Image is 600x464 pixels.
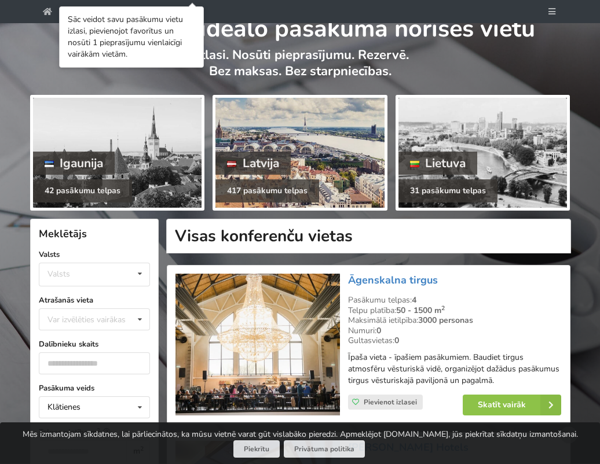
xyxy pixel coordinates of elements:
[175,274,340,415] img: Neierastas vietas | Rīga | Āgenskalna tirgus
[398,152,478,175] div: Lietuva
[376,325,381,336] strong: 0
[39,294,151,306] label: Atrašanās vieta
[284,440,365,458] a: Privātuma politika
[33,152,115,175] div: Igaunija
[45,313,152,326] div: Var izvēlēties vairākas
[348,305,562,316] div: Telpu platība:
[348,295,562,305] div: Pasākumu telpas:
[68,1,130,22] a: Meklētājs
[463,395,561,415] a: Skatīt vairāk
[166,219,570,253] h1: Visas konferenču vietas
[39,227,87,241] span: Meklētājs
[30,47,570,91] p: Atlasi. Nosūti pieprasījumu. Rezervē. Bez maksas. Bez starpniecības.
[441,304,445,312] sup: 2
[39,249,151,260] label: Valsts
[412,294,416,305] strong: 4
[39,338,151,350] label: Dalībnieku skaits
[47,269,70,279] div: Valsts
[348,326,562,336] div: Numuri:
[396,95,570,211] a: Lietuva 31 pasākumu telpas
[33,179,132,202] div: 42 pasākumu telpas
[348,315,562,326] div: Maksimālā ietilpība:
[213,95,387,211] a: Latvija 417 pasākumu telpas
[39,382,151,394] label: Pasākuma veids
[215,152,291,175] div: Latvija
[30,95,205,211] a: Igaunija 42 pasākumu telpas
[215,179,319,202] div: 417 pasākumu telpas
[348,336,562,346] div: Gultasvietas:
[348,273,438,287] a: Āgenskalna tirgus
[364,397,417,407] span: Pievienot izlasei
[68,14,195,60] div: Sāc veidot savu pasākumu vietu izlasi, pievienojot favorītus un nosūti 1 pieprasījumu vienlaicīgi...
[30,6,570,44] h1: Atrodi savu ideālo pasākuma norises vietu
[348,352,562,386] p: Īpaša vieta - īpašiem pasākumiem. Baudiet tirgus atmosfēru vēsturiskā vidē, organizējot dažādus p...
[233,440,280,458] button: Piekrītu
[396,305,445,316] strong: 50 - 1500 m
[394,335,399,346] strong: 0
[398,179,497,202] div: 31 pasākumu telpas
[418,315,473,326] strong: 3000 personas
[47,403,81,411] div: Klātienes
